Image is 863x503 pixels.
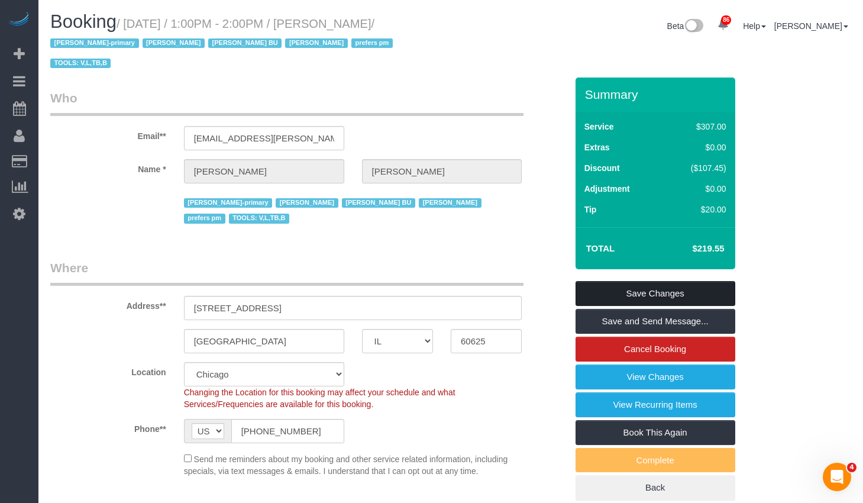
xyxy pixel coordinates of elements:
div: $307.00 [666,121,726,133]
span: [PERSON_NAME] BU [208,38,282,48]
legend: Who [50,89,523,116]
h4: $219.55 [657,244,724,254]
span: [PERSON_NAME] [285,38,347,48]
span: [PERSON_NAME] [143,38,205,48]
div: $20.00 [666,204,726,215]
a: View Changes [576,365,735,389]
span: [PERSON_NAME]-primary [184,198,273,208]
a: [PERSON_NAME] [774,21,848,31]
small: / [DATE] / 1:00PM - 2:00PM / [PERSON_NAME] [50,17,396,70]
span: TOOLS: V,L,TB,B [50,59,111,68]
label: Tip [584,204,597,215]
span: [PERSON_NAME] [276,198,338,208]
a: Cancel Booking [576,337,735,362]
span: Send me reminders about my booking and other service related information, including specials, via... [184,454,508,476]
label: Adjustment [584,183,630,195]
label: Discount [584,162,620,174]
span: prefers pm [351,38,393,48]
span: / [50,17,396,70]
strong: Total [586,243,615,253]
legend: Where [50,259,523,286]
a: View Recurring Items [576,392,735,417]
input: First Name** [184,159,344,183]
h3: Summary [585,88,729,101]
a: 86 [712,12,735,38]
iframe: Intercom live chat [823,463,851,491]
a: Beta [667,21,704,31]
span: [PERSON_NAME]-primary [50,38,139,48]
div: $0.00 [666,183,726,195]
a: Back [576,475,735,500]
img: New interface [684,19,703,34]
span: 4 [847,463,856,472]
span: Changing the Location for this booking may affect your schedule and what Services/Frequencies are... [184,388,455,409]
span: [PERSON_NAME] [419,198,481,208]
span: TOOLS: V,L,TB,B [229,214,289,223]
div: ($107.45) [666,162,726,174]
a: Book This Again [576,420,735,445]
input: Last Name* [362,159,522,183]
input: Zip Code** [451,329,522,353]
label: Name * [41,159,175,175]
a: Help [743,21,766,31]
img: Automaid Logo [7,12,31,28]
span: Booking [50,11,117,32]
span: prefers pm [184,214,225,223]
label: Extras [584,141,610,153]
a: Save Changes [576,281,735,306]
label: Location [41,362,175,378]
a: Save and Send Message... [576,309,735,334]
div: $0.00 [666,141,726,153]
label: Service [584,121,614,133]
span: 86 [721,15,731,25]
span: [PERSON_NAME] BU [342,198,415,208]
